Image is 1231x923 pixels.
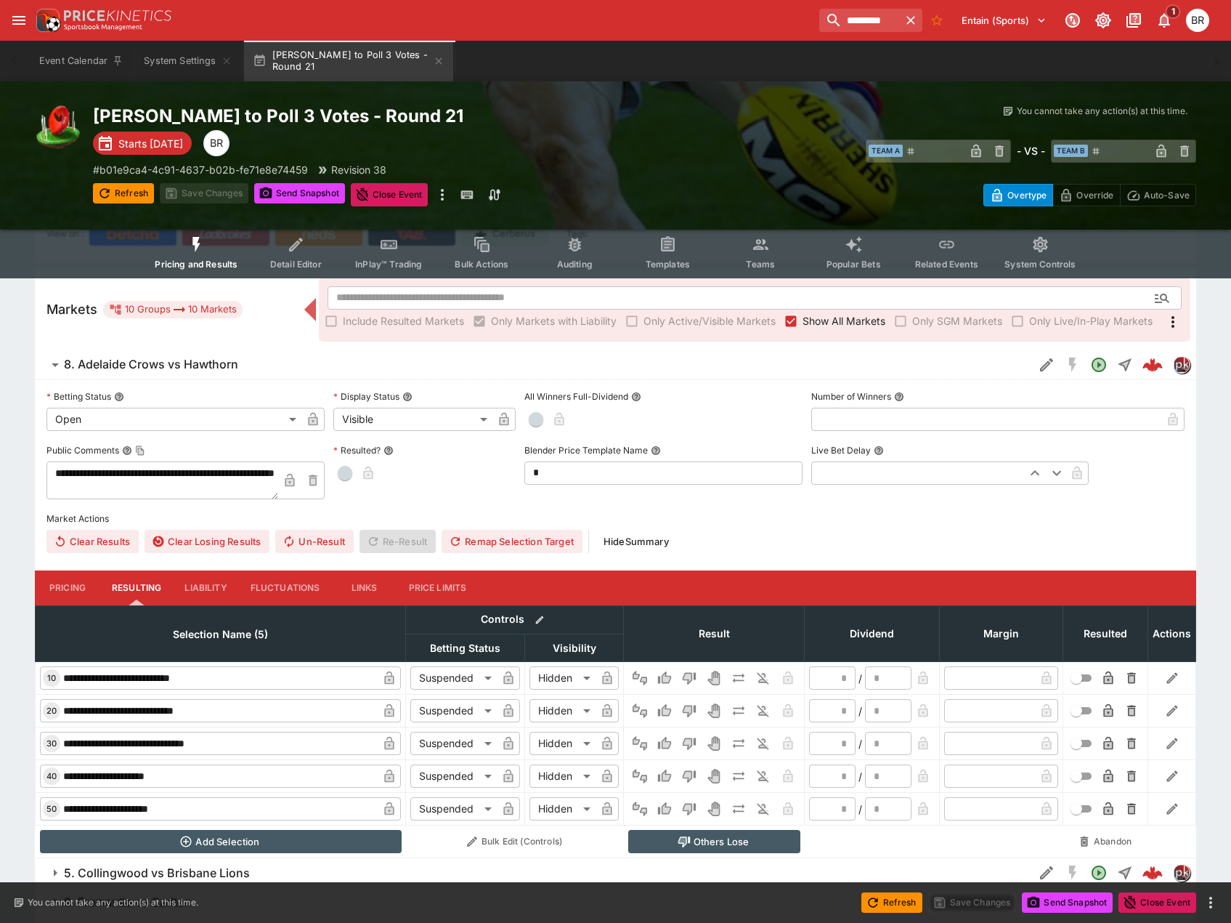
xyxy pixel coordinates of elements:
[410,666,497,690] div: Suspended
[874,446,884,456] button: Live Bet Delay
[46,408,301,431] div: Open
[624,605,805,661] th: Result
[746,259,775,270] span: Teams
[1120,184,1196,206] button: Auto-Save
[44,771,60,781] span: 40
[805,605,940,661] th: Dividend
[1090,864,1108,882] svg: Open
[397,571,479,605] button: Price Limits
[1142,355,1163,375] div: bad8cf06-57e1-44b4-b15b-7897ee56f2ed
[1022,892,1113,913] button: Send Snapshot
[46,530,139,553] button: Clear Results
[100,571,173,605] button: Resulting
[114,392,124,402] button: Betting Status
[28,896,198,909] p: You cannot take any action(s) at this time.
[894,392,904,402] button: Number of Winners
[1054,145,1088,157] span: Team B
[869,145,903,157] span: Team A
[46,390,111,403] p: Betting Status
[331,162,386,177] p: Revision 38
[333,390,399,403] p: Display Status
[491,313,617,329] span: Only Markets with Liability
[1112,860,1138,886] button: Straight
[678,699,701,722] button: Lose
[355,259,422,270] span: InPlay™ Trading
[122,446,132,456] button: Public CommentsCopy To Clipboard
[915,259,978,270] span: Related Events
[135,446,145,456] button: Copy To Clipboard
[410,765,497,788] div: Suspended
[653,699,676,722] button: Win
[702,797,726,821] button: Void
[402,392,413,402] button: Display Status
[1086,860,1112,886] button: Open
[1090,7,1116,33] button: Toggle light/dark mode
[1182,4,1214,36] button: Ben Raymond
[529,765,596,788] div: Hidden
[35,105,81,151] img: australian_rules.png
[332,571,397,605] button: Links
[752,765,775,788] button: Eliminated In Play
[953,9,1055,32] button: Select Tenant
[628,830,800,853] button: Others Lose
[1112,352,1138,378] button: Straight
[1138,858,1167,887] a: 05366140-903d-4506-8c27-14545d2f33ef
[46,444,119,456] p: Public Comments
[529,732,596,755] div: Hidden
[351,183,428,206] button: Close Event
[410,699,497,722] div: Suspended
[819,9,899,32] input: search
[414,640,516,657] span: Betting Status
[35,858,1033,887] button: 5. Collingwood vs Brisbane Lions
[702,765,726,788] button: Void
[6,7,32,33] button: open drawer
[1118,892,1196,913] button: Close Event
[442,530,582,553] button: Remap Selection Target
[135,41,240,81] button: System Settings
[1068,830,1144,853] button: Abandon
[270,259,322,270] span: Detail Editor
[651,446,661,456] button: Blender Price Template Name
[628,732,651,755] button: Not Set
[1142,863,1163,883] img: logo-cerberus--red.svg
[203,130,229,156] div: Ben Raymond
[1121,7,1147,33] button: Documentation
[44,804,60,814] span: 50
[1063,605,1148,661] th: Resulted
[752,732,775,755] button: Eliminated In Play
[727,666,750,690] button: Push
[912,313,1002,329] span: Only SGM Markets
[727,797,750,821] button: Push
[93,105,645,127] h2: Copy To Clipboard
[1174,865,1190,881] img: pricekinetics
[155,259,237,270] span: Pricing and Results
[93,183,154,203] button: Refresh
[64,10,171,21] img: PriceKinetics
[702,666,726,690] button: Void
[529,666,596,690] div: Hidden
[333,444,381,456] p: Resulted?
[1142,355,1163,375] img: logo-cerberus--red.svg
[524,390,628,403] p: All Winners Full-Dividend
[1033,860,1060,886] button: Edit Detail
[1004,259,1076,270] span: System Controls
[529,797,596,821] div: Hidden
[64,24,142,31] img: Sportsbook Management
[44,738,60,749] span: 30
[1017,105,1187,118] p: You cannot take any action(s) at this time.
[530,610,549,629] button: Bulk edit
[702,699,726,722] button: Void
[1017,143,1045,158] h6: - VS -
[858,704,862,719] div: /
[983,184,1053,206] button: Overtype
[678,765,701,788] button: Lose
[46,301,97,318] h5: Markets
[858,769,862,784] div: /
[646,259,690,270] span: Templates
[727,732,750,755] button: Push
[752,797,775,821] button: Eliminated In Play
[244,41,453,81] button: [PERSON_NAME] to Poll 3 Votes - Round 21
[343,313,464,329] span: Include Resulted Markets
[1144,188,1190,203] p: Auto-Save
[383,446,394,456] button: Resulted?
